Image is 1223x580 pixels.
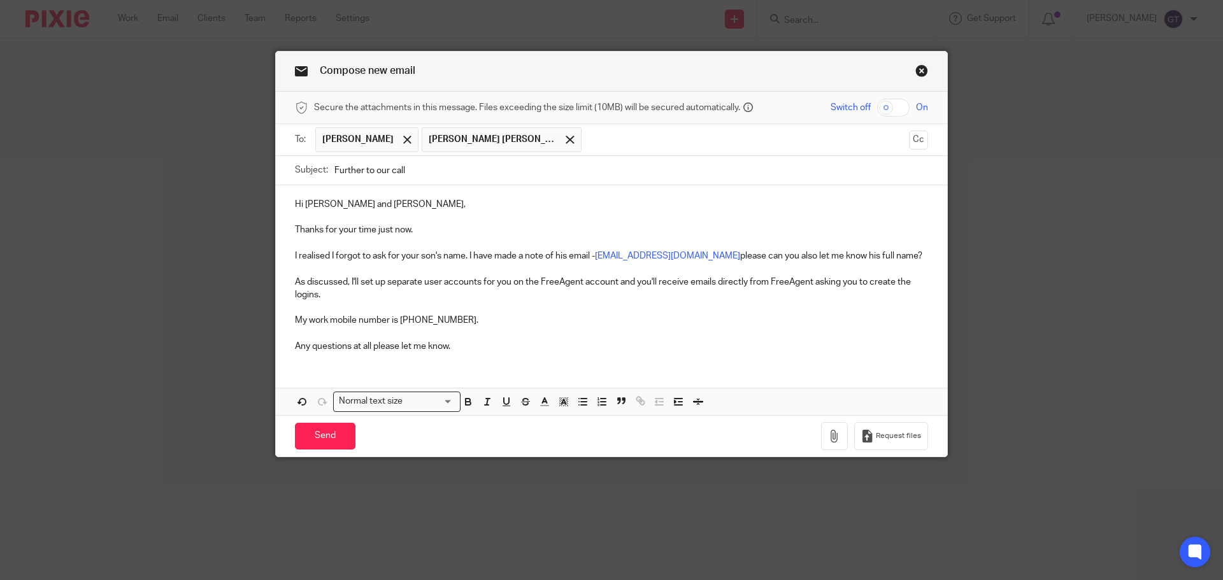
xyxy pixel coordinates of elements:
[314,101,740,114] span: Secure the attachments in this message. Files exceeding the size limit (10MB) will be secured aut...
[336,395,406,408] span: Normal text size
[295,250,928,262] p: I realised I forgot to ask for your son's name. I have made a note of his email - please can you ...
[295,223,928,236] p: Thanks for your time just now.
[916,101,928,114] span: On
[295,198,928,211] p: Hi [PERSON_NAME] and [PERSON_NAME],
[429,133,556,146] span: [PERSON_NAME] [PERSON_NAME]
[909,131,928,150] button: Cc
[295,340,928,353] p: Any questions at all please let me know.
[295,164,328,176] label: Subject:
[295,133,309,146] label: To:
[333,392,461,411] div: Search for option
[295,423,355,450] input: Send
[854,422,928,451] button: Request files
[831,101,871,114] span: Switch off
[876,431,921,441] span: Request files
[295,314,928,327] p: My work mobile number is [PHONE_NUMBER].
[322,133,394,146] span: [PERSON_NAME]
[595,251,740,260] a: [EMAIL_ADDRESS][DOMAIN_NAME]
[295,276,928,302] p: As discussed, I'll set up separate user accounts for you on the FreeAgent account and you'll rece...
[915,64,928,81] a: Close this dialog window
[407,395,453,408] input: Search for option
[320,66,415,76] span: Compose new email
